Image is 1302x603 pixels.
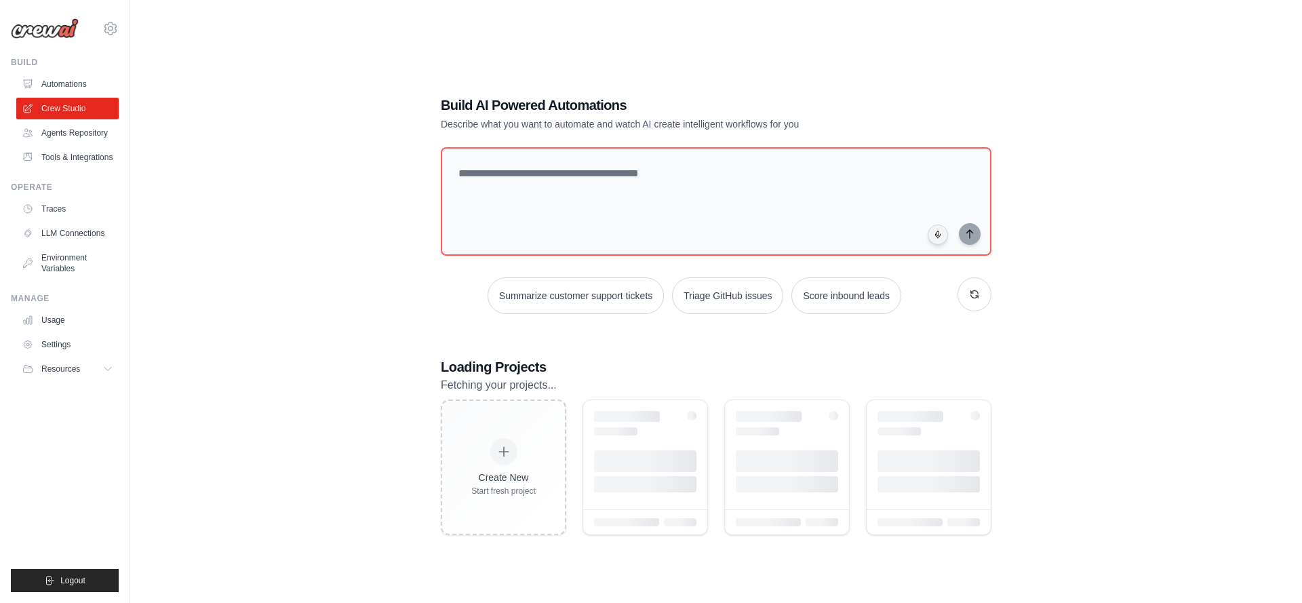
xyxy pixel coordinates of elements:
[11,57,119,68] div: Build
[928,225,948,245] button: Click to speak your automation idea
[11,182,119,193] div: Operate
[441,96,896,115] h1: Build AI Powered Automations
[41,364,80,374] span: Resources
[16,222,119,244] a: LLM Connections
[11,293,119,304] div: Manage
[441,376,991,394] p: Fetching your projects...
[16,309,119,331] a: Usage
[60,575,85,586] span: Logout
[441,117,896,131] p: Describe what you want to automate and watch AI create intelligent workflows for you
[16,73,119,95] a: Automations
[471,486,536,497] div: Start fresh project
[958,277,991,311] button: Get new suggestions
[16,358,119,380] button: Resources
[16,334,119,355] a: Settings
[441,357,991,376] h3: Loading Projects
[16,147,119,168] a: Tools & Integrations
[16,247,119,279] a: Environment Variables
[11,569,119,592] button: Logout
[16,98,119,119] a: Crew Studio
[488,277,664,314] button: Summarize customer support tickets
[791,277,901,314] button: Score inbound leads
[672,277,783,314] button: Triage GitHub issues
[11,18,79,39] img: Logo
[16,198,119,220] a: Traces
[471,471,536,484] div: Create New
[16,122,119,144] a: Agents Repository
